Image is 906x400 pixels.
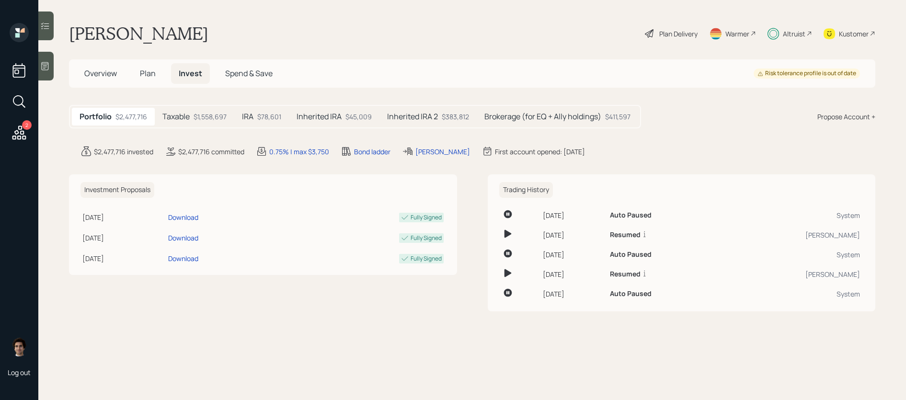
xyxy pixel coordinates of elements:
div: Warmer [725,29,749,39]
img: harrison-schaefer-headshot-2.png [10,337,29,356]
div: Fully Signed [411,234,442,242]
div: Altruist [783,29,805,39]
div: [DATE] [543,289,603,299]
div: Plan Delivery [659,29,698,39]
div: [DATE] [543,230,603,240]
div: [DATE] [82,233,164,243]
div: System [724,250,860,260]
div: Log out [8,368,31,377]
div: Bond ladder [354,147,390,157]
div: [DATE] [82,253,164,263]
div: Download [168,253,198,263]
div: Fully Signed [411,254,442,263]
div: 0.75% | max $3,750 [269,147,329,157]
div: Download [168,212,198,222]
div: [DATE] [543,269,603,279]
h6: Trading History [499,182,553,198]
h5: Inherited IRA 2 [387,112,438,121]
div: $383,812 [442,112,469,122]
h5: Brokerage (for EQ + Ally holdings) [484,112,601,121]
h6: Auto Paused [610,290,652,298]
div: $411,597 [605,112,631,122]
div: $2,477,716 invested [94,147,153,157]
div: 2 [22,120,32,130]
span: Overview [84,68,117,79]
div: [PERSON_NAME] [724,230,860,240]
div: Fully Signed [411,213,442,222]
span: Spend & Save [225,68,273,79]
div: [PERSON_NAME] [724,269,860,279]
h6: Resumed [610,231,641,239]
h1: [PERSON_NAME] [69,23,208,44]
h5: Taxable [162,112,190,121]
div: [DATE] [543,250,603,260]
div: $45,009 [345,112,372,122]
h5: Portfolio [80,112,112,121]
div: First account opened: [DATE] [495,147,585,157]
h6: Auto Paused [610,251,652,259]
div: [DATE] [543,210,603,220]
div: Risk tolerance profile is out of date [757,69,856,78]
div: [PERSON_NAME] [415,147,470,157]
h6: Resumed [610,270,641,278]
h6: Auto Paused [610,211,652,219]
span: Invest [179,68,202,79]
div: System [724,210,860,220]
h6: Investment Proposals [80,182,154,198]
div: $2,477,716 committed [178,147,244,157]
div: System [724,289,860,299]
div: $78,601 [257,112,281,122]
div: [DATE] [82,212,164,222]
div: $1,558,697 [194,112,227,122]
div: Download [168,233,198,243]
div: Propose Account + [817,112,875,122]
div: Kustomer [839,29,869,39]
h5: Inherited IRA [297,112,342,121]
span: Plan [140,68,156,79]
div: $2,477,716 [115,112,147,122]
h5: IRA [242,112,253,121]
